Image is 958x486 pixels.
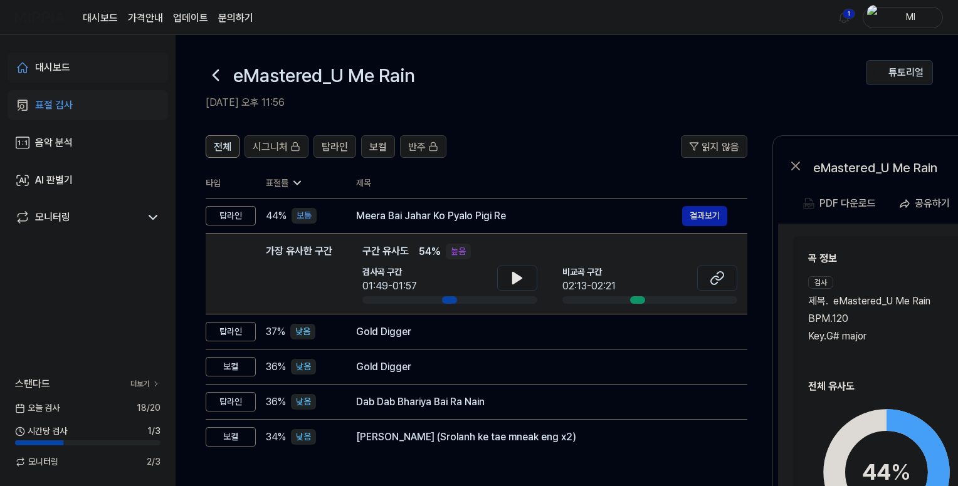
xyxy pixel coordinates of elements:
a: AI 판별기 [8,165,168,195]
span: 제목 . [808,294,828,309]
div: 대시보드 [35,60,70,75]
span: 44 % [266,209,287,224]
h1: eMastered_U Me Rain [233,61,415,90]
th: 제목 [356,168,747,198]
span: 2 / 3 [147,455,161,468]
div: 가장 유사한 구간 [266,244,332,304]
img: 알림 [836,10,851,25]
span: 34 % [266,430,286,445]
div: 낮음 [290,324,315,339]
div: 음악 분석 [35,135,73,150]
button: 튜토리얼 [866,60,933,85]
div: 낮음 [291,359,316,375]
div: 낮음 [291,429,316,445]
div: 탑라인 [206,392,256,411]
span: 37 % [266,324,285,339]
span: % [891,458,911,485]
div: 낮음 [291,394,316,410]
th: 타입 [206,168,256,199]
div: Gold Digger [356,324,727,339]
span: eMastered_U Me Rain [833,294,930,309]
div: Ml [886,10,935,24]
span: 스탠다드 [15,376,50,391]
div: 01:49-01:57 [362,279,417,294]
div: 보컬 [206,427,256,447]
div: AI 판별기 [35,173,73,188]
a: 업데이트 [173,11,208,26]
div: [PERSON_NAME] (Srolanh ke tae mneak eng x2) [356,430,727,445]
span: 탑라인 [322,140,348,155]
button: 알림1 [834,8,854,28]
button: 전체 [206,135,239,158]
div: BPM. 120 [808,311,957,326]
span: 반주 [408,140,426,155]
button: 가격안내 [128,11,163,26]
a: 모니터링 [15,210,140,225]
span: 구간 유사도 [362,244,409,259]
img: Help [876,68,886,78]
span: 36 % [266,359,286,375]
img: PDF Download [803,198,814,209]
div: 공유하기 [915,195,950,212]
img: profile [867,5,882,30]
span: 읽지 않음 [702,140,739,155]
button: 읽지 않음 [681,135,747,158]
button: profileMl [863,7,943,28]
button: 보컬 [361,135,395,158]
span: 시그니처 [253,140,288,155]
a: 더보기 [130,378,161,390]
div: 1 [843,9,855,19]
span: 모니터링 [15,455,58,468]
div: Dab Dab Bhariya Bai Ra Nain [356,395,727,410]
a: 대시보드 [83,11,118,26]
div: PDF 다운로드 [819,195,876,212]
div: Gold Digger [356,359,727,375]
div: 검사 [808,276,833,289]
a: 음악 분석 [8,128,168,158]
span: 54 % [419,244,441,259]
button: 시그니처 [245,135,308,158]
div: 모니터링 [35,210,70,225]
div: 보컬 [206,357,256,376]
span: 시간당 검사 [15,425,67,438]
h2: [DATE] 오후 11:56 [206,95,866,110]
div: Key. G# major [808,329,957,344]
span: 1 / 3 [147,425,161,438]
button: 탑라인 [313,135,356,158]
div: 탑라인 [206,206,256,225]
span: 보컬 [369,140,387,155]
span: 검사곡 구간 [362,266,417,279]
span: 오늘 검사 [15,401,60,415]
div: Meera Bai Jahar Ko Pyalo Pigi Re [356,209,682,224]
a: 대시보드 [8,53,168,83]
div: 보통 [292,208,317,224]
span: 비교곡 구간 [562,266,616,279]
div: 탑라인 [206,322,256,341]
button: 결과보기 [682,206,727,226]
span: 18 / 20 [137,401,161,415]
a: 문의하기 [218,11,253,26]
span: 36 % [266,395,286,410]
div: 표절률 [266,177,336,190]
a: 표절 검사 [8,90,168,120]
button: 반주 [400,135,446,158]
div: 높음 [446,244,471,259]
button: PDF 다운로드 [801,191,878,216]
div: 표절 검사 [35,98,73,113]
div: 02:13-02:21 [562,279,616,294]
span: 전체 [214,140,231,155]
